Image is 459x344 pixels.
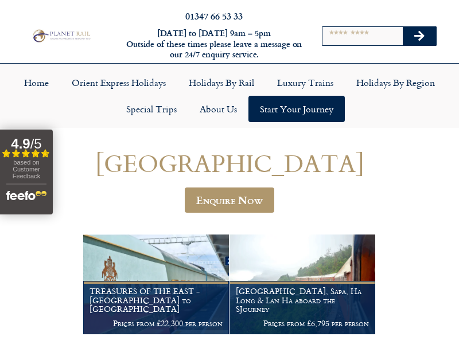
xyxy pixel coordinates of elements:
[90,319,223,328] p: Prices from £22,300 per person
[403,27,436,45] button: Search
[177,69,266,96] a: Holidays by Rail
[266,69,345,96] a: Luxury Trains
[236,287,369,314] h1: [GEOGRAPHIC_DATA], Sapa, Ha Long & Lan Ha aboard the SJourney
[185,9,243,22] a: 01347 66 53 33
[236,319,369,328] p: Prices from £6,795 per person
[30,28,92,43] img: Planet Rail Train Holidays Logo
[248,96,345,122] a: Start your Journey
[229,234,376,335] a: [GEOGRAPHIC_DATA], Sapa, Ha Long & Lan Ha aboard the SJourney Prices from £6,795 per person
[13,69,60,96] a: Home
[115,96,188,122] a: Special Trips
[345,69,446,96] a: Holidays by Region
[125,28,303,60] h6: [DATE] to [DATE] 9am – 5pm Outside of these times please leave a message on our 24/7 enquiry serv...
[90,287,223,314] h1: TREASURES OF THE EAST - [GEOGRAPHIC_DATA] to [GEOGRAPHIC_DATA]
[188,96,248,122] a: About Us
[60,69,177,96] a: Orient Express Holidays
[6,69,453,122] nav: Menu
[83,234,229,335] a: TREASURES OF THE EAST - [GEOGRAPHIC_DATA] to [GEOGRAPHIC_DATA] Prices from £22,300 per person
[185,187,274,213] a: Enquire Now
[10,150,449,177] h1: [GEOGRAPHIC_DATA]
